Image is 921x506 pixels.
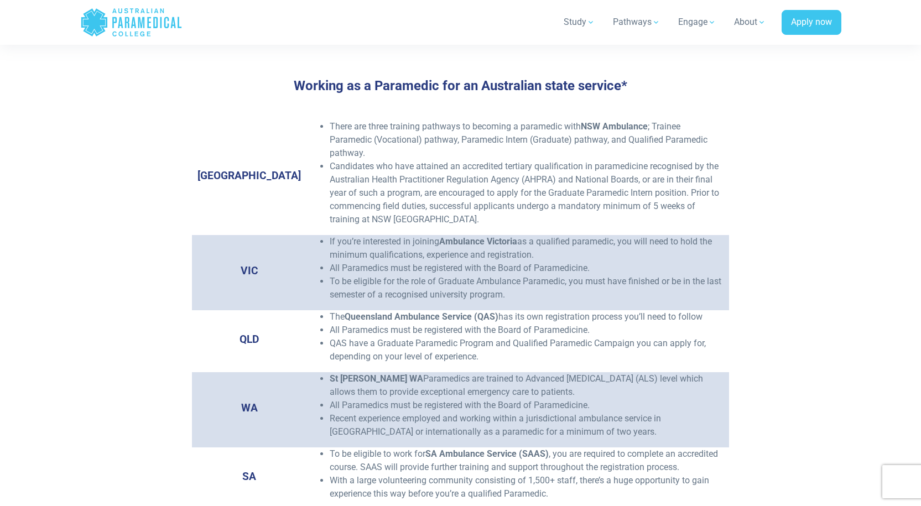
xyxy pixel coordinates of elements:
a: Australian Paramedical College [80,4,183,40]
a: Engage [672,7,723,38]
strong: [GEOGRAPHIC_DATA] [197,169,301,182]
li: There are three training pathways to becoming a paramedic with ; Trainee Paramedic (Vocational) p... [330,120,724,160]
a: Apply now [782,10,841,35]
li: All Paramedics must be registered with the Board of Paramedicine. [330,324,724,337]
strong: VIC [241,264,258,277]
li: Paramedics are trained to Advanced [MEDICAL_DATA] (ALS) level which allows them to provide except... [330,372,724,399]
li: Recent experience employed and working within a jurisdictional ambulance service in [GEOGRAPHIC_D... [330,412,724,439]
strong: SA Ambulance Service (SAAS) [425,448,549,459]
li: With a large volunteering community consisting of 1,500+ staff, there’s a huge opportunity to gai... [330,474,724,500]
strong: QLD [240,333,259,346]
li: To be eligible for the role of Graduate Ambulance Paramedic, you must have finished or be in the ... [330,275,724,301]
strong: Ambulance Victoria [439,236,517,247]
li: If you’re interested in joining as a qualified paramedic, you will need to hold the minimum quali... [330,235,724,262]
strong: St [PERSON_NAME] WA [330,373,423,384]
li: To be eligible to work for , you are required to complete an accredited course. SAAS will provide... [330,447,724,474]
li: The has its own registration process you’ll need to follow [330,310,724,324]
li: All Paramedics must be registered with the Board of Paramedicine. [330,399,724,412]
li: Candidates who have attained an accredited tertiary qualification in paramedicine recognised by t... [330,160,724,226]
strong: NSW Ambulance [581,121,648,132]
li: All Paramedics must be registered with the Board of Paramedicine. [330,262,724,275]
strong: SA [242,470,256,483]
h3: Working as a Paramedic for an Australian state service* [192,78,729,94]
a: About [727,7,773,38]
li: QAS have a Graduate Paramedic Program and Qualified Paramedic Campaign you can apply for, dependi... [330,337,724,363]
strong: WA [241,401,258,414]
strong: Queensland Ambulance Service (QAS) [345,311,498,322]
a: Pathways [606,7,667,38]
a: Study [557,7,602,38]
